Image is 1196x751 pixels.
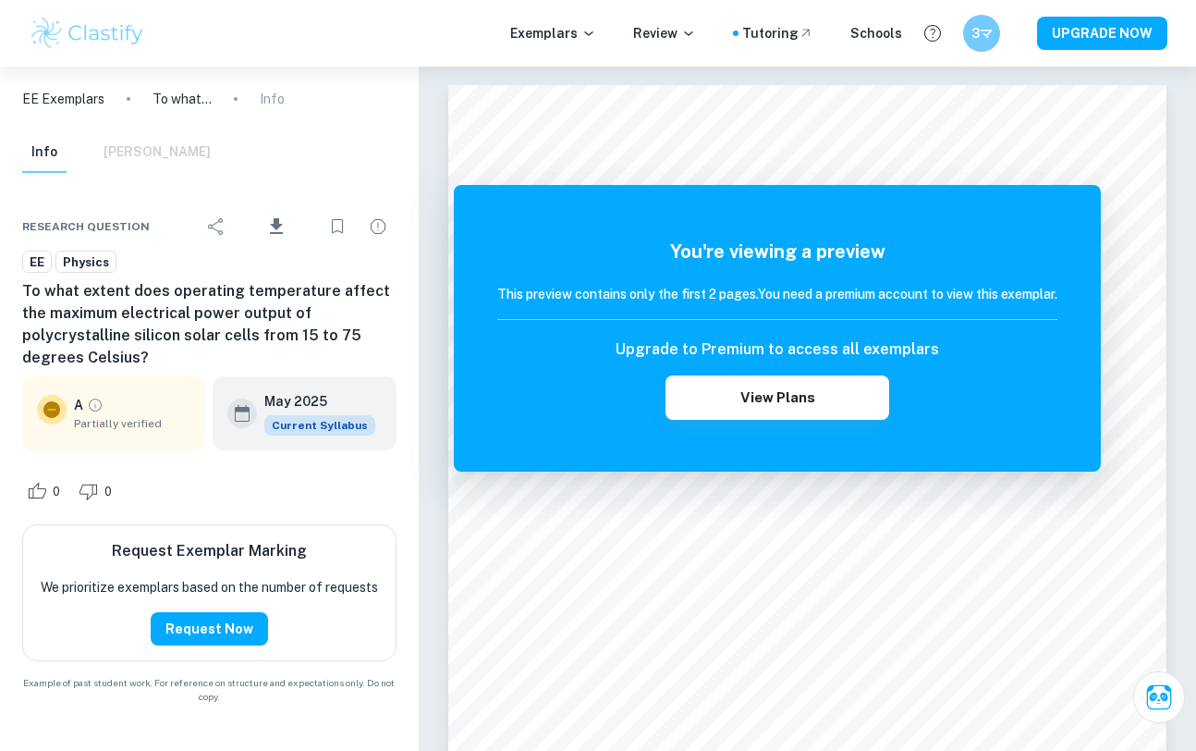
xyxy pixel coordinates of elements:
h6: To what extent does operating temperature affect the maximum electrical power output of polycryst... [22,280,397,369]
div: Bookmark [319,208,356,245]
p: Review [633,23,696,43]
a: Grade partially verified [87,397,104,413]
p: We prioritize exemplars based on the number of requests [41,577,378,597]
button: View Plans [665,375,889,420]
div: This exemplar is based on the current syllabus. Feel free to refer to it for inspiration/ideas wh... [264,415,375,436]
button: Ask Clai [1133,671,1185,723]
span: EE [23,253,51,272]
button: Help and Feedback [917,18,948,49]
button: 3マ [963,15,1000,52]
span: Partially verified [74,415,190,432]
div: Dislike [74,476,122,506]
img: Clastify logo [29,15,146,52]
span: Example of past student work. For reference on structure and expectations only. Do not copy. [22,676,397,704]
span: 0 [43,483,70,501]
p: To what extent does operating temperature affect the maximum electrical power output of polycryst... [153,89,212,109]
a: Physics [55,251,116,274]
button: Info [22,132,67,173]
div: Report issue [360,208,397,245]
h6: This preview contains only the first 2 pages. You need a premium account to view this exemplar. [497,284,1057,304]
span: 0 [94,483,122,501]
button: UPGRADE NOW [1037,17,1167,50]
p: Exemplars [510,23,596,43]
p: Info [260,89,285,109]
span: Current Syllabus [264,415,375,436]
h6: Request Exemplar Marking [112,540,307,562]
div: Share [198,208,235,245]
h6: 3マ [971,23,993,43]
span: Research question [22,218,150,235]
a: EE Exemplars [22,89,104,109]
a: Schools [850,23,902,43]
h6: May 2025 [264,391,360,412]
h6: Upgrade to Premium to access all exemplars [616,339,939,361]
p: A [74,395,83,415]
div: Like [22,476,70,506]
h5: You're viewing a preview [497,238,1057,265]
a: Tutoring [742,23,813,43]
span: Physics [56,253,116,272]
div: Download [238,203,315,251]
button: Request Now [151,612,268,646]
a: EE [22,251,52,274]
